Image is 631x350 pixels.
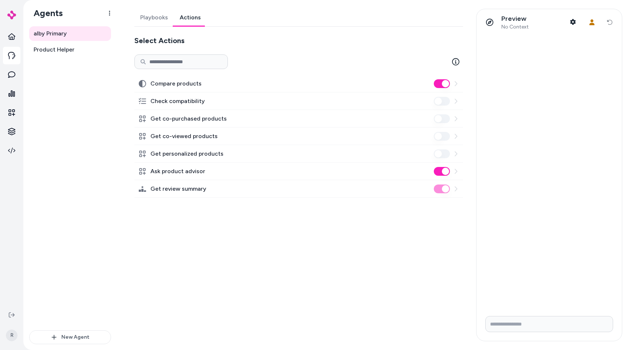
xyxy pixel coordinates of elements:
span: alby Primary [34,29,67,38]
button: R [4,324,19,347]
input: Write your prompt here [485,316,613,332]
label: Get co-viewed products [150,132,218,141]
label: Get co-purchased products [150,114,227,123]
span: R [6,330,18,341]
span: No Context [501,24,529,30]
h1: Agents [28,8,63,19]
a: Actions [174,9,207,26]
label: Get personalized products [150,149,223,158]
button: New Agent [29,330,111,344]
label: Compare products [150,79,202,88]
p: Preview [501,15,529,23]
label: Get review summary [150,184,206,193]
a: Product Helper [29,42,111,57]
a: alby Primary [29,26,111,41]
a: Playbooks [134,9,174,26]
img: alby Logo [7,11,16,19]
span: Product Helper [34,45,74,54]
h2: Select Actions [134,35,463,46]
label: Check compatibility [150,97,205,106]
label: Ask product advisor [150,167,205,176]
